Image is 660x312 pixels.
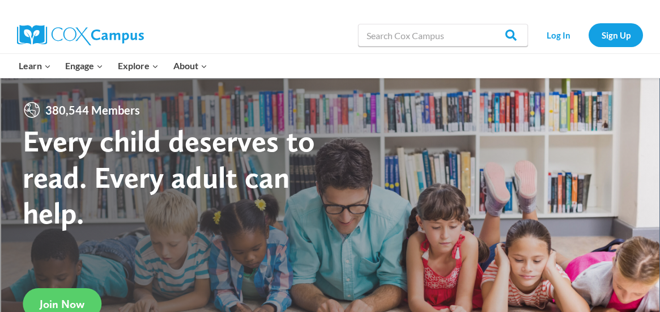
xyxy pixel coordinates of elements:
[19,58,51,73] span: Learn
[589,23,643,47] a: Sign Up
[534,23,643,47] nav: Secondary Navigation
[17,25,144,45] img: Cox Campus
[358,24,528,47] input: Search Cox Campus
[11,54,214,78] nav: Primary Navigation
[65,58,103,73] span: Engage
[118,58,159,73] span: Explore
[534,23,583,47] a: Log In
[173,58,207,73] span: About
